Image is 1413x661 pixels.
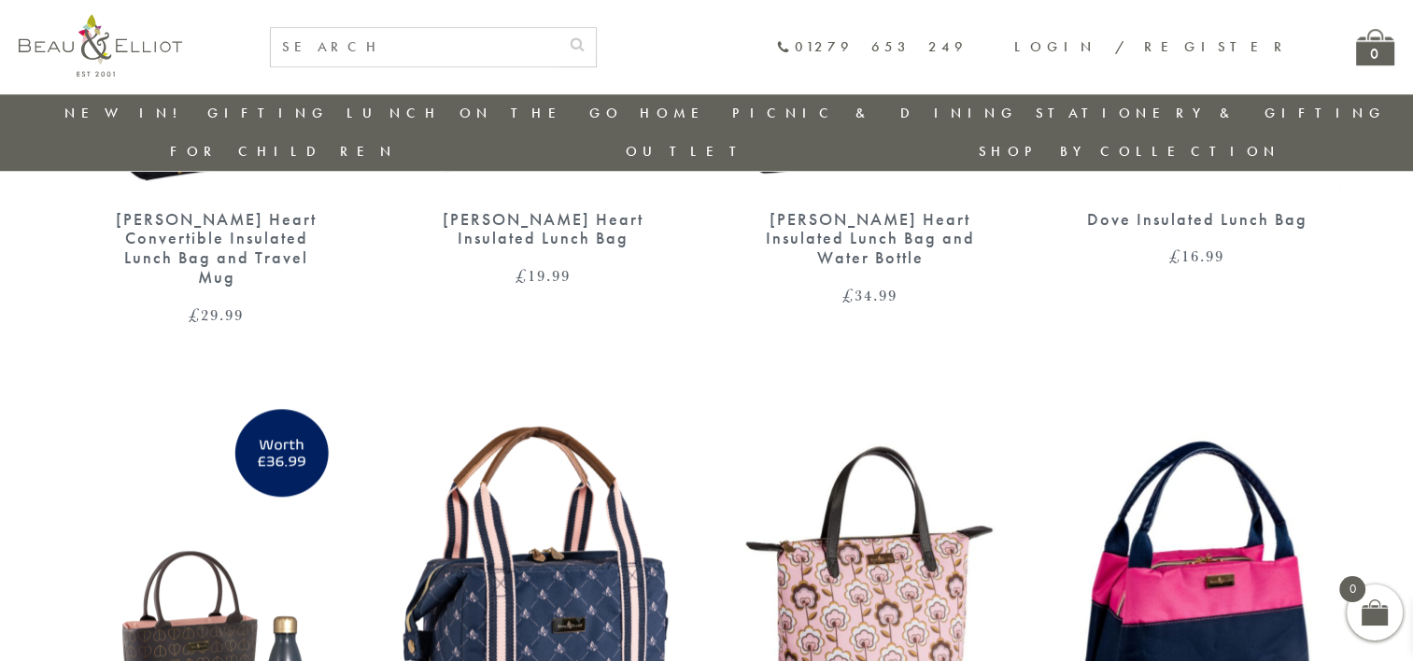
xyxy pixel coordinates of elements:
[1169,245,1181,267] span: £
[1085,210,1309,230] div: Dove Insulated Lunch Bag
[516,264,528,287] span: £
[640,104,714,122] a: Home
[842,284,897,306] bdi: 34.99
[1339,576,1365,602] span: 0
[1036,104,1386,122] a: Stationery & Gifting
[1356,29,1394,65] a: 0
[1169,245,1224,267] bdi: 16.99
[189,303,201,326] span: £
[732,104,1018,122] a: Picnic & Dining
[776,39,968,55] a: 01279 653 249
[64,104,190,122] a: New in!
[105,210,329,288] div: [PERSON_NAME] Heart Convertible Insulated Lunch Bag and Travel Mug
[626,142,750,161] a: Outlet
[271,28,558,66] input: SEARCH
[189,303,244,326] bdi: 29.99
[431,210,656,248] div: [PERSON_NAME] Heart Insulated Lunch Bag
[758,210,982,268] div: [PERSON_NAME] Heart Insulated Lunch Bag and Water Bottle
[979,142,1280,161] a: Shop by collection
[1014,37,1291,56] a: Login / Register
[207,104,329,122] a: Gifting
[516,264,571,287] bdi: 19.99
[19,14,182,77] img: logo
[346,104,623,122] a: Lunch On The Go
[170,142,397,161] a: For Children
[842,284,855,306] span: £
